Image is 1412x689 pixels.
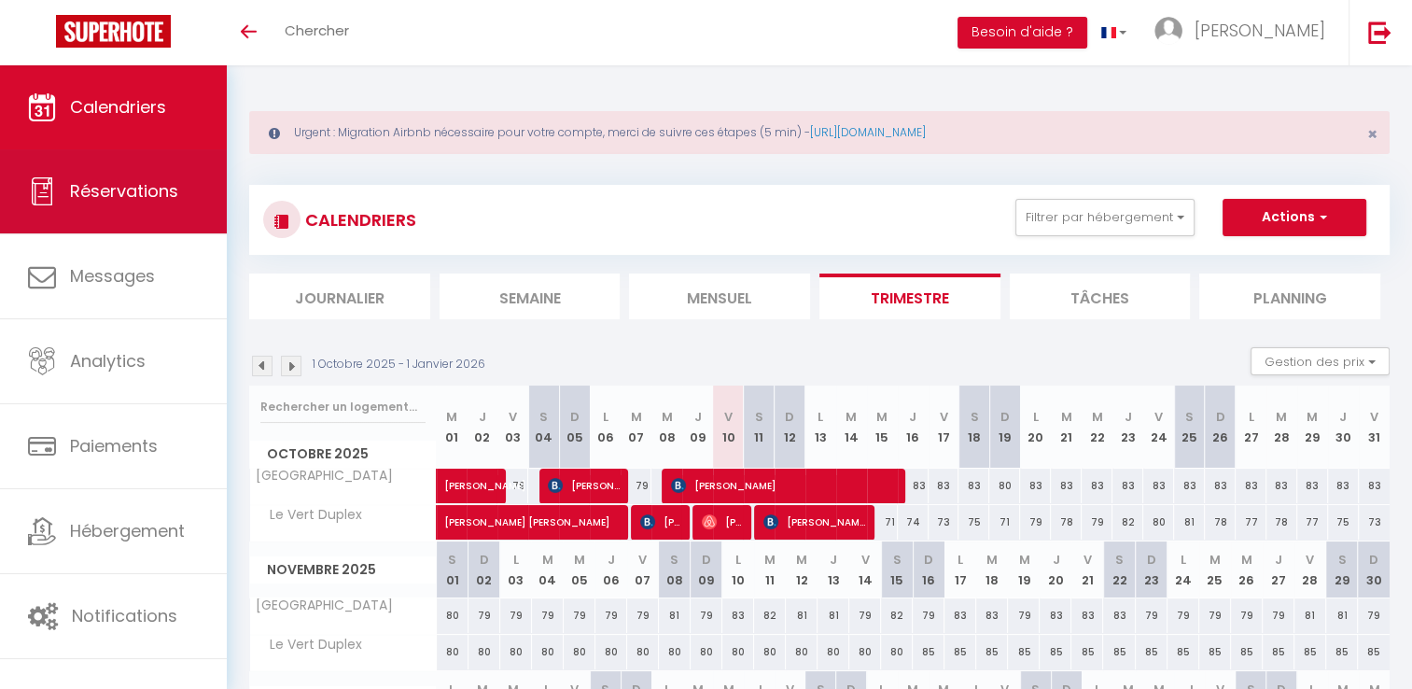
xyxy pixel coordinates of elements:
[56,15,171,48] img: Super Booking
[763,504,866,540] span: [PERSON_NAME]
[1326,541,1358,598] th: 29
[819,274,1000,319] li: Trimestre
[1358,635,1390,669] div: 85
[542,551,553,569] abbr: M
[713,386,744,469] th: 10
[70,179,178,203] span: Réservations
[810,124,926,140] a: [URL][DOMAIN_NAME]
[1231,635,1263,669] div: 85
[1326,598,1358,633] div: 81
[1294,635,1326,669] div: 85
[958,551,963,569] abbr: L
[1205,505,1236,540] div: 78
[1236,505,1266,540] div: 77
[775,386,805,469] th: 12
[539,408,548,426] abbr: S
[913,598,944,633] div: 79
[1051,386,1082,469] th: 21
[1051,469,1082,503] div: 83
[939,408,947,426] abbr: V
[1297,469,1328,503] div: 83
[260,390,426,424] input: Rechercher un logement...
[986,551,998,569] abbr: M
[1083,551,1092,569] abbr: V
[468,635,500,669] div: 80
[1294,541,1326,598] th: 28
[691,541,722,598] th: 09
[1358,598,1390,633] div: 79
[1236,469,1266,503] div: 83
[754,541,786,598] th: 11
[1082,505,1112,540] div: 79
[437,505,468,541] a: [PERSON_NAME] [PERSON_NAME]
[881,541,913,598] th: 15
[1195,19,1325,42] span: [PERSON_NAME]
[1263,541,1294,598] th: 27
[1248,408,1253,426] abbr: L
[1008,635,1040,669] div: 85
[702,504,743,540] span: [PERSON_NAME]
[929,386,959,469] th: 17
[786,541,818,598] th: 12
[509,408,517,426] abbr: V
[662,408,673,426] abbr: M
[1020,469,1051,503] div: 83
[944,598,976,633] div: 83
[640,504,681,540] span: [PERSON_NAME] [PERSON_NAME]
[989,469,1020,503] div: 80
[1154,408,1163,426] abbr: V
[881,635,913,669] div: 80
[437,386,468,469] th: 01
[1337,551,1346,569] abbr: S
[1241,551,1252,569] abbr: M
[250,556,436,584] span: Novembre 2025
[440,274,621,319] li: Semaine
[1223,199,1366,236] button: Actions
[437,635,468,669] div: 80
[1052,551,1059,569] abbr: J
[702,551,711,569] abbr: D
[1236,386,1266,469] th: 27
[671,468,897,503] span: [PERSON_NAME]
[532,635,564,669] div: 80
[898,505,929,540] div: 74
[1103,635,1135,669] div: 85
[881,598,913,633] div: 82
[72,604,177,627] span: Notifications
[249,274,430,319] li: Journalier
[849,541,881,598] th: 14
[1154,17,1182,45] img: ...
[444,458,530,494] span: [PERSON_NAME]
[913,541,944,598] th: 16
[1199,598,1231,633] div: 79
[595,541,627,598] th: 06
[944,541,976,598] th: 17
[849,598,881,633] div: 79
[786,598,818,633] div: 81
[1368,21,1391,44] img: logout
[608,551,615,569] abbr: J
[1061,408,1072,426] abbr: M
[564,541,595,598] th: 05
[989,505,1020,540] div: 71
[691,598,722,633] div: 79
[785,408,794,426] abbr: D
[958,505,989,540] div: 75
[1205,469,1236,503] div: 83
[1199,635,1231,669] div: 85
[722,541,754,598] th: 10
[590,386,621,469] th: 06
[444,495,702,530] span: [PERSON_NAME] [PERSON_NAME]
[1010,274,1191,319] li: Tâches
[1185,408,1194,426] abbr: S
[437,541,468,598] th: 01
[500,541,532,598] th: 03
[958,469,989,503] div: 83
[944,635,976,669] div: 85
[500,635,532,669] div: 80
[849,635,881,669] div: 80
[1082,386,1112,469] th: 22
[250,441,436,468] span: Octobre 2025
[786,635,818,669] div: 80
[1143,505,1174,540] div: 80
